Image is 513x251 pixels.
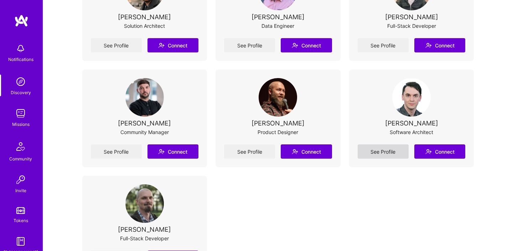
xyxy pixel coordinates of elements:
div: [PERSON_NAME] [385,13,438,21]
div: Notifications [8,56,33,63]
a: See Profile [224,144,275,159]
div: [PERSON_NAME] [118,119,171,127]
img: bell [14,41,28,56]
i: icon Connect [425,42,432,48]
div: Full-Stack Developer [387,22,436,30]
a: See Profile [358,38,409,52]
i: icon Connect [292,42,298,48]
i: icon Connect [425,148,432,155]
img: Invite [14,173,28,187]
div: [PERSON_NAME] [385,119,438,127]
button: Connect [414,144,465,159]
button: Connect [281,38,332,52]
div: Community Manager [120,128,169,136]
img: discovery [14,75,28,89]
a: See Profile [224,38,275,52]
div: Community [9,155,32,163]
a: See Profile [91,38,142,52]
img: User Avatar [125,184,164,223]
img: User Avatar [125,78,164,117]
i: icon Connect [158,148,165,155]
div: Tokens [14,217,28,224]
img: Community [12,138,29,155]
i: icon Connect [158,42,165,48]
div: Full-Stack Developer [120,235,169,242]
div: [PERSON_NAME] [118,226,171,233]
button: Connect [147,38,198,52]
div: [PERSON_NAME] [252,13,305,21]
button: Connect [281,144,332,159]
img: User Avatar [392,78,431,117]
i: icon Connect [292,148,298,155]
div: Product Designer [258,128,298,136]
img: guide book [14,234,28,249]
div: Missions [12,121,30,128]
div: Solution Architect [124,22,165,30]
a: See Profile [91,144,142,159]
img: tokens [16,207,25,214]
div: Data Engineer [261,22,294,30]
div: [PERSON_NAME] [252,119,305,127]
div: Software Architect [390,128,433,136]
img: logo [14,14,28,27]
div: Invite [15,187,26,194]
div: Discovery [11,89,31,96]
img: User Avatar [259,78,297,117]
div: [PERSON_NAME] [118,13,171,21]
img: teamwork [14,106,28,121]
a: See Profile [358,144,409,159]
button: Connect [147,144,198,159]
button: Connect [414,38,465,52]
